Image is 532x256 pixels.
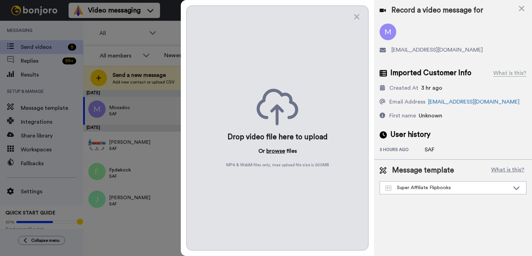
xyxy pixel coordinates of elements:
span: [EMAIL_ADDRESS][DOMAIN_NAME] [391,46,483,54]
div: Drop video file here to upload [228,132,328,142]
div: 3 hours ago [380,147,425,154]
p: Or files [258,147,297,155]
div: SAF [425,145,459,154]
div: What is this? [493,69,526,77]
div: Super Affiliate Flipbooks [385,184,509,191]
span: Imported Customer Info [390,68,471,78]
button: What is this? [489,165,526,176]
div: Created At [389,84,418,92]
div: Email Address [389,98,425,106]
img: Message-temps.svg [385,185,391,191]
span: 3 hr ago [421,85,442,91]
span: Unknown [419,113,442,118]
div: First name [389,112,416,120]
span: Message template [392,165,454,176]
span: MP4 & WebM files only, max upload file size is 500 MB [226,162,329,168]
button: browse [266,147,285,155]
span: User history [390,130,431,140]
a: [EMAIL_ADDRESS][DOMAIN_NAME] [428,99,520,105]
